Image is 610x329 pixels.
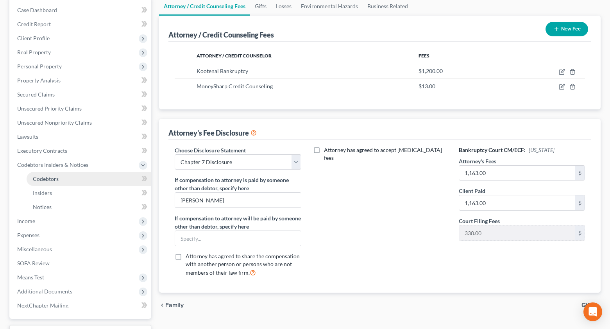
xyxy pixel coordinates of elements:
label: Choose Disclosure Statement [175,146,246,154]
label: Attorney's Fees [459,157,496,165]
span: NextChapter Mailing [17,302,68,309]
span: Kootenai Bankruptcy [197,68,248,74]
a: Case Dashboard [11,3,151,17]
a: Credit Report [11,17,151,31]
span: Unsecured Priority Claims [17,105,82,112]
span: Additional Documents [17,288,72,295]
span: Income [17,218,35,224]
a: Unsecured Priority Claims [11,102,151,116]
span: Secured Claims [17,91,55,98]
span: Attorney / Credit Counselor [197,53,272,59]
span: Family [165,302,184,308]
input: Specify... [175,193,301,207]
i: chevron_right [594,302,601,308]
a: Secured Claims [11,88,151,102]
i: chevron_left [159,302,165,308]
span: Notices [33,204,52,210]
button: chevron_left Family [159,302,184,308]
span: Expenses [17,232,39,238]
a: Lawsuits [11,130,151,144]
a: Insiders [27,186,151,200]
span: SOFA Review [17,260,50,266]
span: Unsecured Nonpriority Claims [17,119,92,126]
div: $ [575,166,585,181]
a: Property Analysis [11,73,151,88]
span: Personal Property [17,63,62,70]
span: Fees [419,53,429,59]
input: 0.00 [459,166,575,181]
a: Unsecured Nonpriority Claims [11,116,151,130]
span: Miscellaneous [17,246,52,252]
span: Client Profile [17,35,50,41]
span: Lawsuits [17,133,38,140]
label: Client Paid [459,187,485,195]
span: MoneySharp Credit Counseling [197,83,273,89]
span: Codebtors [33,175,59,182]
span: $1,200.00 [419,68,443,74]
span: Codebtors Insiders & Notices [17,161,88,168]
button: New Fee [546,22,588,36]
span: Case Dashboard [17,7,57,13]
span: $13.00 [419,83,435,89]
div: Attorney's Fee Disclosure [168,128,257,138]
span: Executory Contracts [17,147,67,154]
input: 0.00 [459,195,575,210]
label: If compensation to attorney is paid by someone other than debtor, specify here [175,176,301,192]
a: NextChapter Mailing [11,299,151,313]
div: Attorney / Credit Counseling Fees [168,30,274,39]
label: Court Filing Fees [459,217,500,225]
a: Executory Contracts [11,144,151,158]
a: Notices [27,200,151,214]
span: Real Property [17,49,51,55]
span: Attorney has agreed to accept [MEDICAL_DATA] fees [324,147,442,161]
div: $ [575,225,585,240]
span: Means Test [17,274,44,281]
span: Insiders [33,190,52,196]
div: $ [575,195,585,210]
input: Specify... [175,231,301,246]
input: 0.00 [459,225,575,240]
span: Attorney has agreed to share the compensation with another person or persons who are not members ... [186,253,300,276]
a: Codebtors [27,172,151,186]
a: SOFA Review [11,256,151,270]
span: [US_STATE] [529,147,555,153]
label: If compensation to attorney will be paid by someone other than debtor, specify here [175,214,301,231]
span: Credit Report [17,21,51,27]
button: Gifts chevron_right [581,302,601,308]
h6: Bankruptcy Court CM/ECF: [459,146,585,154]
span: Gifts [581,302,594,308]
span: Property Analysis [17,77,61,84]
div: Open Intercom Messenger [583,302,602,321]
